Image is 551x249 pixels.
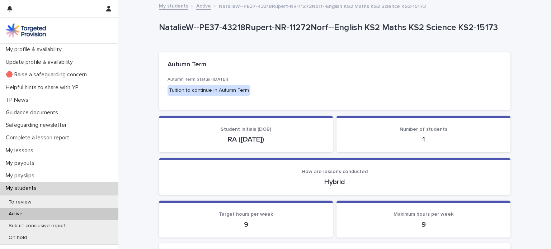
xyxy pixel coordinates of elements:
p: Submit conclusive report [3,223,71,229]
a: Active [196,1,211,10]
p: Helpful hints to share with YP [3,84,84,91]
p: To review [3,199,37,205]
p: Active [3,211,28,217]
p: On hold [3,235,33,241]
p: My payslips [3,172,40,179]
p: 1 [345,135,502,144]
p: Guidance documents [3,109,64,116]
p: RA ([DATE]) [168,135,324,144]
span: Target hours per week [219,212,273,217]
span: How are lessons conducted [302,169,368,174]
p: My profile & availability [3,46,67,53]
p: 🔴 Raise a safeguarding concern [3,71,93,78]
p: My payouts [3,160,40,167]
p: 9 [168,220,324,229]
span: Autumn Term Status ([DATE]) [168,77,228,82]
p: Hybrid [168,178,502,186]
p: Safeguarding newsletter [3,122,72,129]
p: 9 [345,220,502,229]
h2: Autumn Term [168,61,206,69]
a: My students [159,1,188,10]
p: NatalieW--PE37-43218Rupert-NR-11272Norf--English KS2 Maths KS2 Science KS2-15173 [219,2,426,10]
p: Update profile & availability [3,59,79,66]
p: TP News [3,97,34,104]
img: M5nRWzHhSzIhMunXDL62 [6,23,46,38]
p: Complete a lesson report [3,134,75,141]
p: My students [3,185,42,192]
p: NatalieW--PE37-43218Rupert-NR-11272Norf--English KS2 Maths KS2 Science KS2-15173 [159,23,508,33]
p: My lessons [3,147,39,154]
span: Student initials (DOB) [221,127,271,132]
span: Maximum hours per week [394,212,453,217]
span: Number of students [400,127,447,132]
div: Tuition to continue in Autumn Term [168,85,250,96]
